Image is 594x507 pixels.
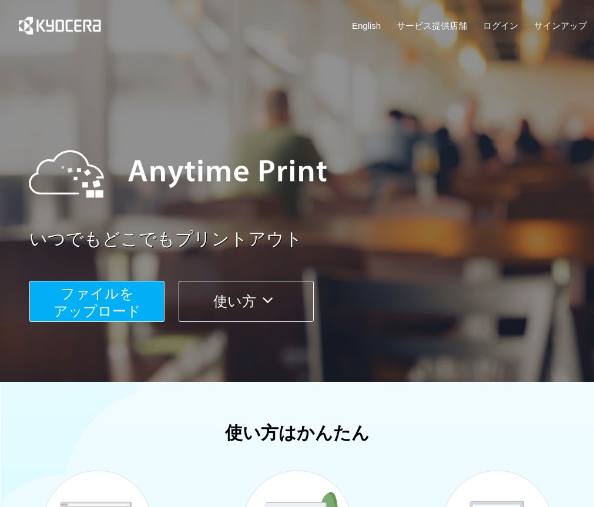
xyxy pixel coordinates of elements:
span: ファイルを ​​アップロード [53,286,141,319]
button: 使い方 [179,281,314,322]
a: サービス提供店舗 [397,19,467,32]
button: ファイルを​​アップロード [29,281,165,322]
a: いつでもどこでもプリントアウト [29,227,594,252]
a: サインアップ [534,19,587,32]
a: ログイン [483,19,518,32]
a: English [352,19,381,32]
